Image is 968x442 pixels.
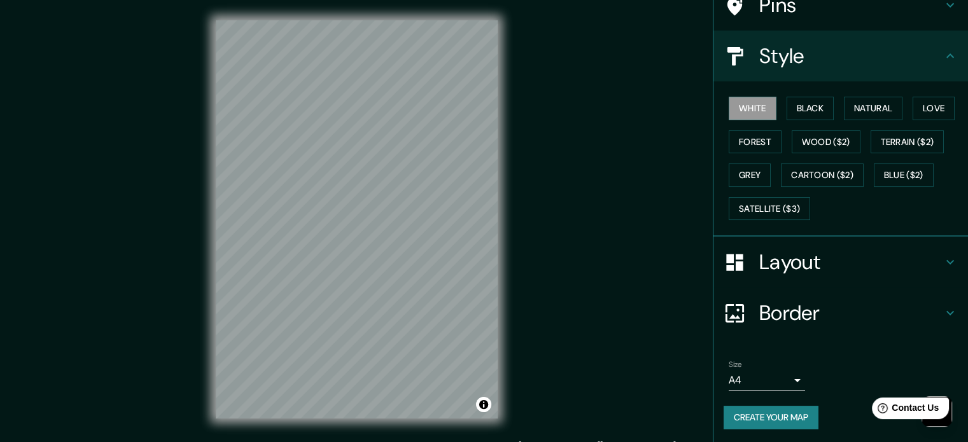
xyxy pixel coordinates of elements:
[713,287,968,338] div: Border
[729,97,776,120] button: White
[729,130,782,154] button: Forest
[874,163,934,187] button: Blue ($2)
[855,392,954,428] iframe: Help widget launcher
[216,20,498,418] canvas: Map
[871,130,944,154] button: Terrain ($2)
[787,97,834,120] button: Black
[792,130,860,154] button: Wood ($2)
[713,237,968,287] div: Layout
[759,249,943,275] h4: Layout
[729,197,810,221] button: Satellite ($3)
[729,359,742,370] label: Size
[759,43,943,69] h4: Style
[781,163,864,187] button: Cartoon ($2)
[476,397,491,412] button: Toggle attribution
[713,31,968,81] div: Style
[913,97,955,120] button: Love
[844,97,902,120] button: Natural
[729,163,771,187] button: Grey
[759,300,943,326] h4: Border
[729,370,805,390] div: A4
[724,406,818,429] button: Create your map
